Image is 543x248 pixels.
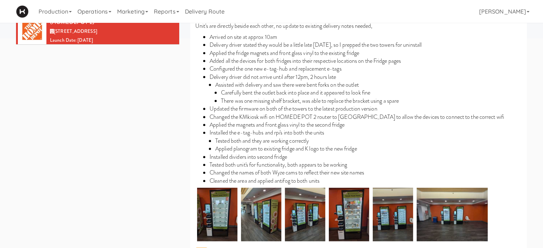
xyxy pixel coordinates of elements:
[221,97,522,105] li: There was one missing shelf bracket, was able to replace the bracket using a spare
[16,5,29,18] img: Micromart
[210,73,522,81] li: Delivery driver did not arrive until after 12pm, 2 hours late
[16,3,179,57] li: Home Depot-2 - 10th Flr Cafe Right (HOMEDEPOT-2)[STREET_ADDRESS]Launch Date: [DATE] 600 200 0
[210,33,522,41] li: Arrived on site at approx 10am
[210,153,522,161] li: Installed dividers into second fridge
[285,188,325,241] img: tgdhxo81rtjegb7yncvw.jpg
[210,49,522,57] li: Applied the fridge magnets and front glass vinyl to the existing fridge
[210,65,522,73] li: Configured the one new e-tag-hub and replacement e-tags
[210,161,522,169] li: Tested both unit's for functionality, both appears to be working
[210,177,522,185] li: Cleaned the area and applied antifog to both units
[210,121,522,129] li: Applied the magnets and front glass vinyl to the second fridge
[210,105,522,113] li: Updated the firmware on both of the towers to the latest production version
[50,36,174,45] div: Launch Date: [DATE]
[210,113,522,121] li: Changed the KMkiosk wifi on HOMEDEPOT 2 router to [GEOGRAPHIC_DATA] to allow the devices to conne...
[215,137,522,145] li: Tested both and they are working correctly
[215,145,522,153] li: Applied planogram to existing fridge and K logo to the new fridge
[210,57,522,65] li: Added all the devices for both fridges into their respective locations on the Fridge pages
[373,188,413,241] img: fa8iimxe0awfy9d5u8l9.jpg
[329,188,369,241] img: kqbnqrsv7scbv0gogqkg.jpg
[54,28,97,35] span: [STREET_ADDRESS]
[215,81,522,89] li: Assisted with delivery and saw there were bent forks on the outlet
[197,188,237,241] img: gccaj4auxylnlscax8ca.jpg
[417,188,488,241] img: qnejdys4de83xp5nyut4.jpg
[195,22,522,30] p: Unit's are directly beside each other, no update to existing delivery notes needed,
[210,41,522,49] li: Delivery driver stated they would be a little late [DATE], so I prepped the two towers for uninstall
[241,188,281,241] img: uordl030hbefy7gkku6n.jpg
[210,129,522,137] li: Installed the e-tag-hubs and rpi's into both the units
[221,89,522,97] li: Carefully bent the outlet back into place and it appeared to look fine
[210,169,522,177] li: Changed the names of both Wyze cams to reflect their new site names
